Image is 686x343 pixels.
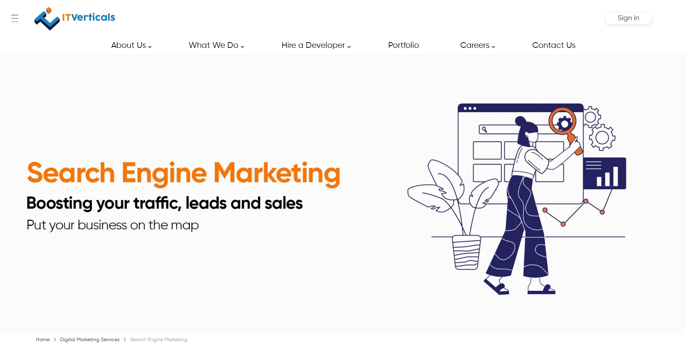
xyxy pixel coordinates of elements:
[58,337,121,342] a: Digital Marketing Services
[273,37,355,54] a: Hire a Developer
[35,4,115,34] img: IT Verticals Inc
[452,37,499,54] a: Careers
[103,37,156,54] a: About Us
[180,37,248,54] a: What We Do
[618,14,639,22] span: Sign in
[34,4,116,34] a: IT Verticals Inc
[34,337,51,342] a: Home
[380,37,427,54] a: Portfolio
[618,17,639,21] a: Sign in
[524,37,583,54] a: Contact Us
